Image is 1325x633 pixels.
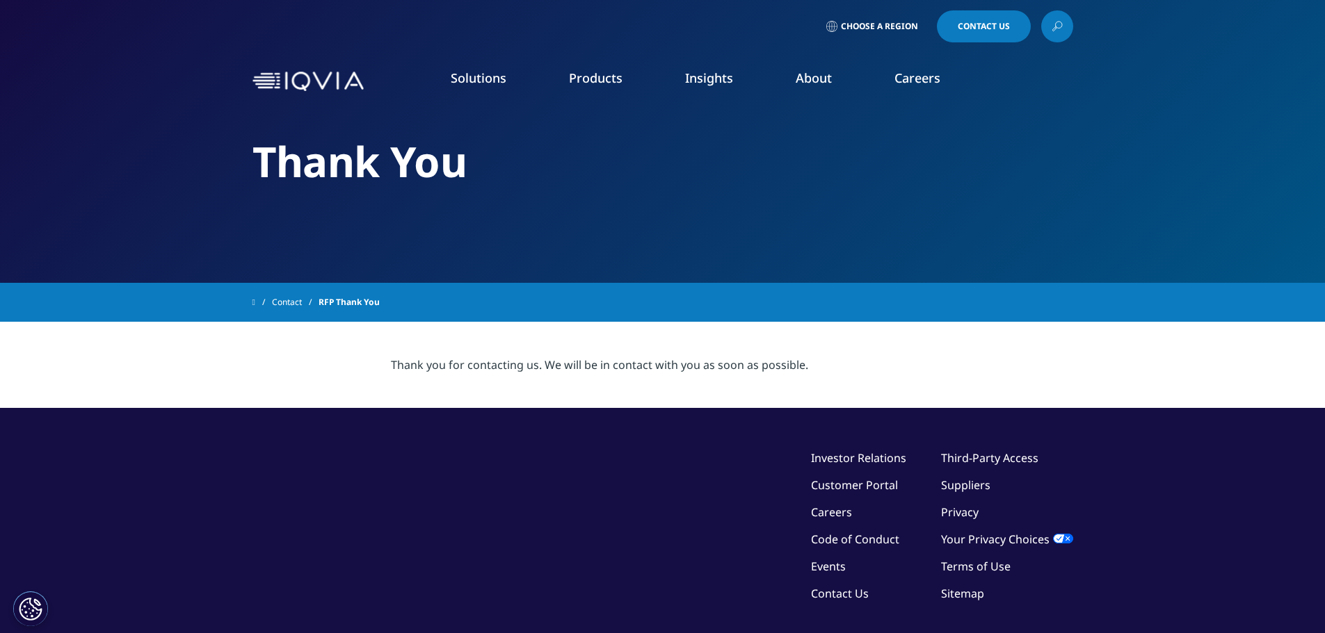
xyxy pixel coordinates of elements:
[811,559,846,574] a: Events
[941,504,979,520] a: Privacy
[937,10,1031,42] a: Contact Us
[685,69,733,86] a: Insights
[451,69,506,86] a: Solutions
[811,586,869,601] a: Contact Us
[811,450,906,466] a: Investor Relations
[958,22,1010,31] span: Contact Us
[894,69,940,86] a: Careers
[319,290,380,315] span: RFP Thank You
[391,356,934,373] div: Thank you for contacting us. We will be in contact with you as soon as possible.
[811,504,852,520] a: Careers
[811,477,898,493] a: Customer Portal
[796,69,832,86] a: About
[941,586,984,601] a: Sitemap
[252,135,1073,188] h2: Thank You
[941,559,1011,574] a: Terms of Use
[941,477,990,493] a: Suppliers
[941,532,1073,547] a: Your Privacy Choices
[369,49,1073,114] nav: Primary
[941,450,1038,466] a: Third-Party Access
[811,532,899,547] a: Code of Conduct
[272,290,319,315] a: Contact
[252,72,364,92] img: IQVIA Healthcare Information Technology and Pharma Clinical Research Company
[841,21,918,32] span: Choose a Region
[569,69,623,86] a: Products
[13,591,48,626] button: Cookies Settings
